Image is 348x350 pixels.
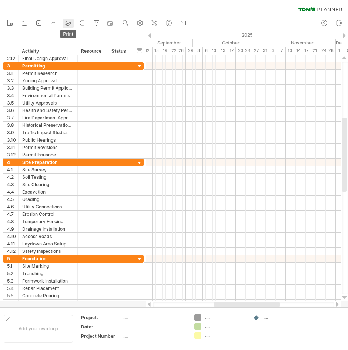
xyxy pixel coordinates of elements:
div: 4.3 [7,181,18,188]
div: 15 - 19 [153,47,169,55]
div: Final Design Approval [22,55,74,62]
div: Grading [22,196,74,203]
div: Zoning Approval [22,77,74,84]
div: 3.9 [7,129,18,136]
div: Excavation [22,188,74,195]
div: Temporary Fencing [22,218,74,225]
div: Permitting [22,62,74,69]
div: .... [205,323,245,330]
div: November 2025 [269,39,336,47]
div: 4.11 [7,240,18,247]
div: 3.8 [7,122,18,129]
div: 27 - 31 [252,47,269,55]
div: 3.7 [7,114,18,121]
div: Permit Revisions [22,144,74,151]
div: 10 - 14 [286,47,302,55]
div: Soil Testing [22,174,74,181]
div: 29 - 3 [186,47,203,55]
div: Erosion Control [22,211,74,218]
div: .... [264,314,304,321]
div: Access Roads [22,233,74,240]
div: 3.10 [7,136,18,143]
div: 4.6 [7,203,18,210]
div: Date: [81,324,122,330]
div: 13 - 17 [219,47,236,55]
div: Health and Safety Permits [22,107,74,114]
div: .... [123,314,185,321]
div: Rebar Placement [22,285,74,292]
div: 2.12 [7,55,18,62]
div: 17 - 21 [302,47,319,55]
div: 4.10 [7,233,18,240]
span: print [60,30,76,38]
div: Environmental Permits [22,92,74,99]
div: .... [123,333,185,339]
div: Formwork Installation [22,277,74,284]
div: 4.2 [7,174,18,181]
div: Site Preparation [22,159,74,166]
div: 24-28 [319,47,336,55]
div: 3.6 [7,107,18,114]
div: Fire Department Approval [22,114,74,121]
div: .... [205,332,245,339]
div: Utility Connections [22,203,74,210]
div: 4.8 [7,218,18,225]
div: Leveling [22,300,74,307]
div: 5.2 [7,270,18,277]
div: Permit Research [22,70,74,77]
div: 3.11 [7,144,18,151]
div: Status [111,47,128,55]
div: 5.5 [7,292,18,299]
div: 20-24 [236,47,252,55]
div: 5 [7,255,18,262]
div: Activity [22,47,73,55]
div: Concrete Pouring [22,292,74,299]
div: Utility Approvals [22,99,74,106]
div: Site Clearing [22,181,74,188]
div: 4.7 [7,211,18,218]
div: 3.5 [7,99,18,106]
div: Historical Preservation Approval [22,122,74,129]
div: 3 - 7 [269,47,286,55]
div: Building Permit Application [22,85,74,92]
div: 3.3 [7,85,18,92]
div: Add your own logo [4,315,73,343]
div: 5.3 [7,277,18,284]
div: 4 [7,159,18,166]
div: 4.4 [7,188,18,195]
div: 4.5 [7,196,18,203]
div: Foundation [22,255,74,262]
a: print [63,19,74,28]
div: Project: [81,314,122,321]
div: 5.1 [7,262,18,270]
div: Drainage Installation [22,225,74,232]
div: 3.4 [7,92,18,99]
div: Site Marking [22,262,74,270]
div: Trenching [22,270,74,277]
div: Traffic Impact Studies [22,129,74,136]
div: 6 - 10 [203,47,219,55]
div: Permit Issuance [22,151,74,158]
div: 3.1 [7,70,18,77]
div: Project Number [81,333,122,339]
div: .... [123,324,185,330]
div: Public Hearings [22,136,74,143]
div: 3 [7,62,18,69]
div: Safety Inspections [22,248,74,255]
div: September 2025 [119,39,193,47]
div: 5.6 [7,300,18,307]
div: Laydown Area Setup [22,240,74,247]
div: .... [205,314,245,321]
div: 3.2 [7,77,18,84]
div: 22-26 [169,47,186,55]
div: 3.12 [7,151,18,158]
div: Site Survey [22,166,74,173]
div: 4.1 [7,166,18,173]
div: 5.4 [7,285,18,292]
div: Resource [81,47,104,55]
div: October 2025 [193,39,269,47]
div: 4.12 [7,248,18,255]
div: 4.9 [7,225,18,232]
